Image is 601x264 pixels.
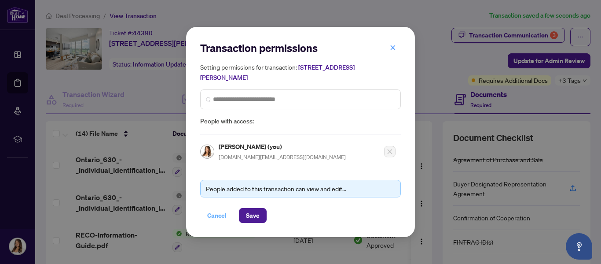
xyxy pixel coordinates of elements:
[206,184,395,193] div: People added to this transaction can view and edit...
[390,45,396,51] span: close
[200,208,234,223] button: Cancel
[200,62,401,82] h5: Setting permissions for transaction:
[239,208,267,223] button: Save
[200,41,401,55] h2: Transaction permissions
[201,145,214,158] img: Profile Icon
[206,97,211,102] img: search_icon
[566,233,592,260] button: Open asap
[200,116,401,126] span: People with access:
[207,208,227,223] span: Cancel
[246,208,260,223] span: Save
[219,154,346,160] span: [DOMAIN_NAME][EMAIL_ADDRESS][DOMAIN_NAME]
[219,141,346,152] h5: [PERSON_NAME] (you)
